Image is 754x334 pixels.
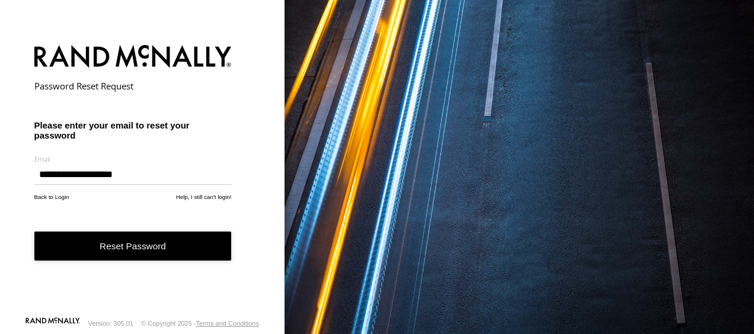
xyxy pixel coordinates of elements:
label: Email [34,155,232,163]
a: Help, I still can't login! [176,194,232,200]
h2: Password Reset Request [34,80,232,92]
h3: Please enter your email to reset your password [34,120,232,140]
a: Terms and Conditions [196,320,259,327]
a: Back to Login [34,194,69,200]
a: Visit our Website [25,317,80,329]
div: © Copyright 2025 - [141,320,259,327]
div: Version: 305.01 [88,320,133,327]
img: Rand McNally [34,43,232,73]
button: Reset Password [34,232,232,261]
